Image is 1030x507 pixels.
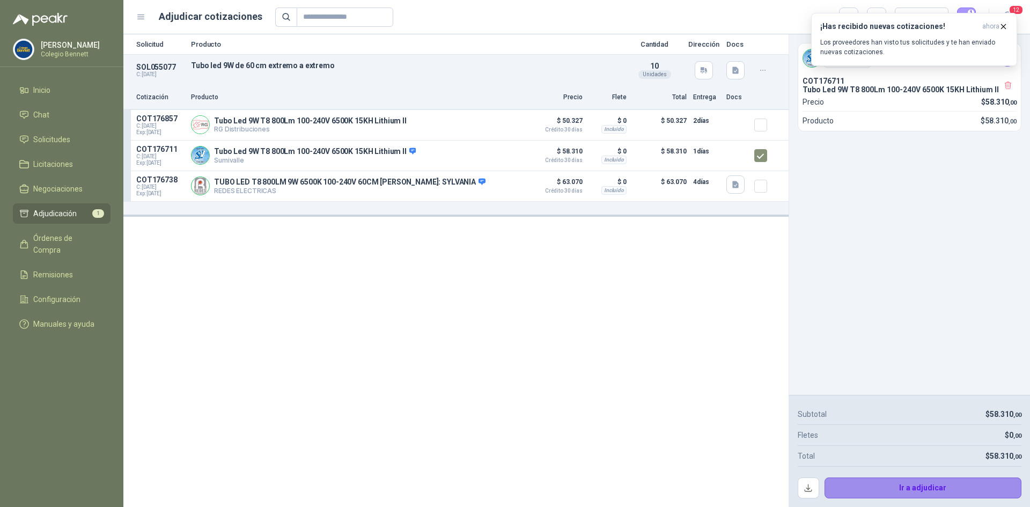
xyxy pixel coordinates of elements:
[985,450,1021,462] p: $
[92,209,104,218] span: 1
[803,96,824,108] p: Precio
[33,208,77,219] span: Adjudicación
[1009,431,1021,439] span: 0
[1013,412,1021,418] span: ,00
[41,41,108,49] p: [PERSON_NAME]
[529,127,583,133] span: Crédito 30 días
[529,158,583,163] span: Crédito 30 días
[136,175,185,184] p: COT176738
[693,175,720,188] p: 4 días
[214,178,485,187] p: TUBO LED T8 800LM 9W 6500K 100-240V 60CM [PERSON_NAME]: SYLVANIA
[798,450,815,462] p: Total
[693,114,720,127] p: 2 días
[633,145,687,166] p: $ 58.310
[529,92,583,102] p: Precio
[214,116,407,125] p: Tubo Led 9W T8 800Lm 100-240V 6500K 15KH Lithium II
[1013,432,1021,439] span: ,00
[33,134,70,145] span: Solicitudes
[136,71,185,78] p: C: [DATE]
[803,49,821,67] img: Company Logo
[1009,5,1024,15] span: 12
[159,9,262,24] h1: Adjudicar cotizaciones
[33,158,73,170] span: Licitaciones
[136,145,185,153] p: COT176711
[136,63,185,71] p: SOL055077
[214,156,416,164] p: Sumivalle
[13,179,111,199] a: Negociaciones
[33,109,49,121] span: Chat
[798,429,818,441] p: Fletes
[628,41,681,48] p: Cantidad
[726,41,748,48] p: Docs
[13,314,111,334] a: Manuales y ayuda
[990,410,1021,418] span: 58.310
[589,175,627,188] p: $ 0
[136,160,185,166] span: Exp: [DATE]
[529,188,583,194] span: Crédito 30 días
[981,115,1017,127] p: $
[33,183,83,195] span: Negociaciones
[13,129,111,150] a: Solicitudes
[136,184,185,190] span: C: [DATE]
[13,154,111,174] a: Licitaciones
[13,228,111,260] a: Órdenes de Compra
[811,13,1017,66] button: ¡Has recibido nuevas cotizaciones!ahora Los proveedores han visto tus solicitudes y te han enviad...
[601,125,627,134] div: Incluido
[13,39,34,60] img: Company Logo
[136,129,185,136] span: Exp: [DATE]
[798,408,827,420] p: Subtotal
[191,61,621,70] p: Tubo led 9W de 60 cm extremo a extremo
[693,92,720,102] p: Entrega
[601,156,627,164] div: Incluido
[982,22,999,31] span: ahora
[191,41,621,48] p: Producto
[1005,429,1021,441] p: $
[13,264,111,285] a: Remisiones
[985,98,1017,106] span: 58.310
[633,92,687,102] p: Total
[601,186,627,195] div: Incluido
[589,92,627,102] p: Flete
[633,114,687,136] p: $ 50.327
[13,105,111,125] a: Chat
[650,62,659,70] span: 10
[13,13,68,26] img: Logo peakr
[820,38,1008,57] p: Los proveedores han visto tus solicitudes y te han enviado nuevas cotizaciones.
[33,318,94,330] span: Manuales y ayuda
[529,145,583,163] p: $ 58.310
[136,153,185,160] span: C: [DATE]
[638,70,671,79] div: Unidades
[13,289,111,310] a: Configuración
[957,8,976,27] button: 1
[1013,453,1021,460] span: ,00
[33,232,100,256] span: Órdenes de Compra
[192,116,209,134] img: Company Logo
[726,92,748,102] p: Docs
[803,77,1017,85] p: COT176711
[33,269,73,281] span: Remisiones
[529,175,583,194] p: $ 63.070
[214,147,416,157] p: Tubo Led 9W T8 800Lm 100-240V 6500K 15KH Lithium II
[981,96,1017,108] p: $
[803,115,834,127] p: Producto
[825,477,1022,499] button: Ir a adjudicar
[901,9,932,25] div: Precio
[1009,99,1017,106] span: ,00
[633,175,687,197] p: $ 63.070
[192,177,209,195] img: Company Logo
[192,146,209,164] img: Company Logo
[985,116,1017,125] span: 58.310
[798,43,1021,72] div: Company LogoSumivallePortería Alférez
[33,293,80,305] span: Configuración
[13,203,111,224] a: Adjudicación1
[33,84,50,96] span: Inicio
[41,51,108,57] p: Colegio Bennett
[136,92,185,102] p: Cotización
[990,452,1021,460] span: 58.310
[214,125,407,133] p: RG Distribuciones
[693,145,720,158] p: 1 días
[136,123,185,129] span: C: [DATE]
[985,408,1021,420] p: $
[589,114,627,127] p: $ 0
[803,85,1017,94] p: Tubo Led 9W T8 800Lm 100-240V 6500K 15KH Lithium II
